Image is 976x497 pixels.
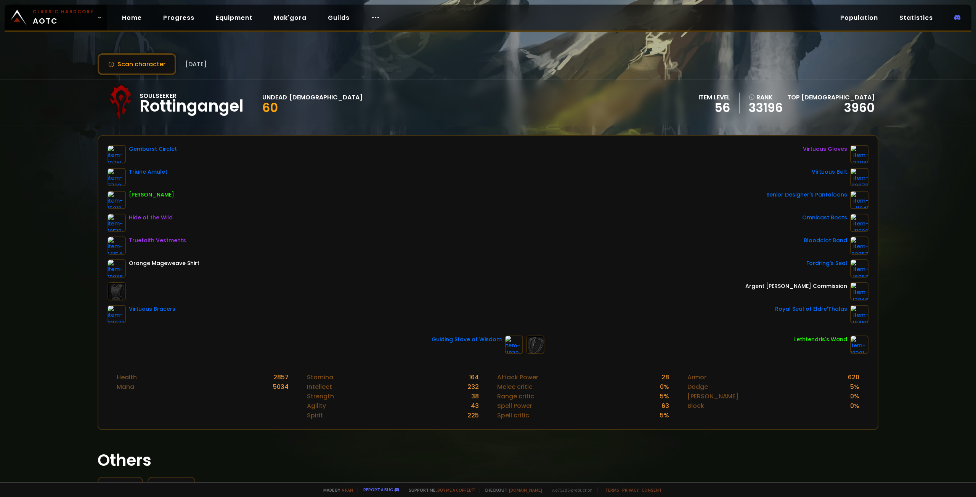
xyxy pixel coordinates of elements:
a: Privacy [622,487,639,493]
div: Spirit [307,411,323,420]
img: item-11822 [850,214,868,232]
div: [DEMOGRAPHIC_DATA] [289,93,363,102]
img: item-22078 [850,168,868,186]
div: 56 [698,102,730,113]
a: a fan [342,487,353,493]
img: item-18469 [850,305,868,323]
div: Spell critic [497,411,529,420]
div: 38 [471,392,479,401]
span: Made by [319,487,353,493]
div: 620 [848,372,859,382]
div: Guiding Stave of Wisdom [432,336,502,344]
img: item-16058 [850,259,868,278]
img: item-10751 [108,145,126,163]
span: Support me, [404,487,475,493]
span: [DATE] [185,59,207,69]
a: Progress [157,10,201,26]
div: 5034 [273,382,289,392]
div: Block [687,401,704,411]
div: Bloodclot Band [804,237,847,245]
div: Health [117,372,137,382]
a: Guilds [322,10,356,26]
button: Scan character [98,53,176,75]
a: Classic HardcoreAOTC [5,5,107,30]
span: v. d752d5 - production [547,487,592,493]
div: 2857 [273,372,289,382]
div: Attack Power [497,372,538,382]
a: Consent [642,487,662,493]
a: Buy me a coffee [437,487,475,493]
div: Range critic [497,392,534,401]
div: 43 [471,401,479,411]
div: Gemburst Circlet [129,145,177,153]
div: Spell Power [497,401,532,411]
div: Senior Designer's Pantaloons [766,191,847,199]
div: Fordring's Seal [806,259,847,267]
div: Hide of the Wild [129,214,173,222]
img: item-18301 [850,336,868,354]
div: 5 % [660,411,669,420]
div: Soulseeker [140,91,244,101]
div: 0 % [660,382,669,392]
div: 232 [467,382,479,392]
img: item-15812 [108,191,126,209]
div: Agility [307,401,326,411]
div: Orange Mageweave Shirt [129,259,199,267]
a: Population [834,10,884,26]
div: Rottingangel [140,101,244,112]
div: Truefaith Vestments [129,237,186,245]
a: Home [116,10,148,26]
div: 5 % [850,382,859,392]
div: Triune Amulet [129,168,167,176]
div: Intellect [307,382,332,392]
div: Strength [307,392,334,401]
span: [DEMOGRAPHIC_DATA] [801,93,875,102]
a: Terms [605,487,619,493]
a: Equipment [210,10,258,26]
div: 164 [469,372,479,382]
a: 3960 [844,99,875,116]
div: Omnicast Boots [802,214,847,222]
div: Undead [262,93,287,102]
img: item-14154 [108,237,126,255]
span: Checkout [480,487,542,493]
img: item-22081 [850,145,868,163]
div: Virtuous Gloves [803,145,847,153]
img: item-10056 [108,259,126,278]
div: 225 [467,411,479,420]
small: Classic Hardcore [33,8,94,15]
div: 28 [661,372,669,382]
img: item-18510 [108,214,126,232]
div: Melee critic [497,382,533,392]
div: Virtuous Bracers [129,305,175,313]
div: item level [698,93,730,102]
a: Mak'gora [268,10,313,26]
img: item-11841 [850,191,868,209]
div: Lethtendris's Wand [794,336,847,344]
span: AOTC [33,8,94,27]
div: 0 % [850,401,859,411]
div: rank [749,93,783,102]
img: item-12846 [850,282,868,300]
div: 5 % [660,392,669,401]
h1: Others [98,448,878,472]
a: Report a bug [363,487,393,492]
img: item-11932 [505,336,523,354]
div: Royal Seal of Eldre'Thalas [775,305,847,313]
div: Virtuous Belt [812,168,847,176]
div: 63 [661,401,669,411]
div: 0 % [850,392,859,401]
img: item-22257 [850,237,868,255]
div: Argent [PERSON_NAME] Commission [745,282,847,290]
a: [DOMAIN_NAME] [509,487,542,493]
div: Dodge [687,382,708,392]
img: item-7722 [108,168,126,186]
div: Stamina [307,372,333,382]
div: Armor [687,372,706,382]
img: item-22079 [108,305,126,323]
div: Mana [117,382,134,392]
div: [PERSON_NAME] [129,191,174,199]
div: [PERSON_NAME] [687,392,738,401]
a: 33196 [749,102,783,113]
div: Top [787,93,875,102]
